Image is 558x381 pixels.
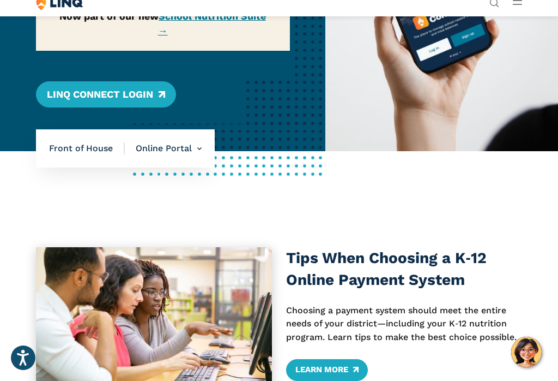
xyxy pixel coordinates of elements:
[286,247,522,291] h3: Tips When Choosing a K‑12 Online Payment System
[49,142,125,154] span: Front of House
[511,337,542,367] button: Hello, have a question? Let’s chat.
[286,359,367,381] a: Learn More
[36,81,176,108] a: LINQ Connect Login
[125,129,202,168] li: Online Portal
[286,304,522,344] p: Choosing a payment system should meet the entire needs of your district—including your K‑12 nutri...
